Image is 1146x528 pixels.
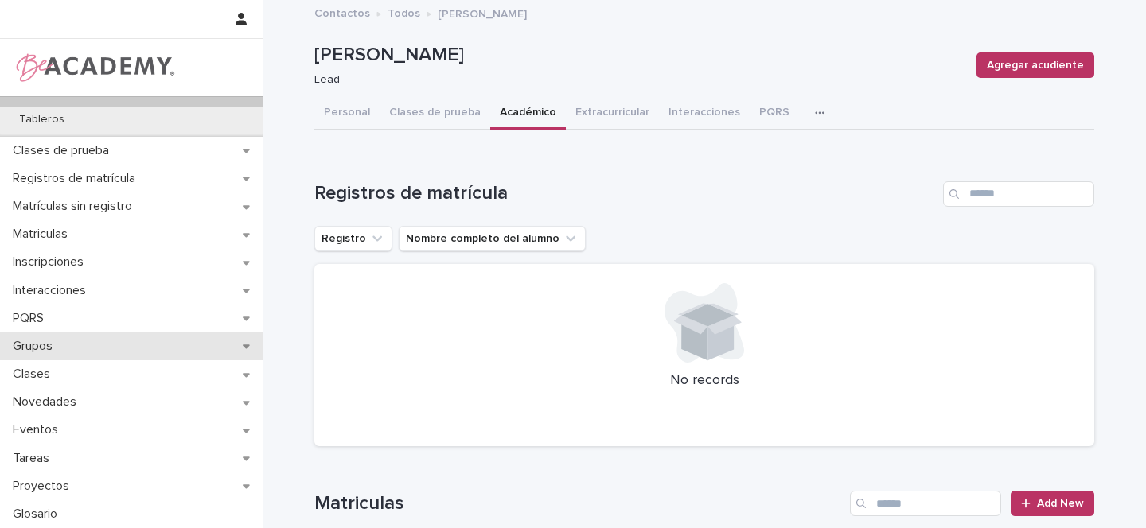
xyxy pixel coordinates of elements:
span: Agregar acudiente [987,57,1084,73]
p: Inscripciones [6,254,96,270]
button: Clases de prueba [380,97,490,130]
input: Search [850,491,1001,516]
a: Add New [1011,491,1094,516]
button: Registro [314,226,392,251]
p: Novedades [6,394,89,410]
p: [PERSON_NAME] [438,4,527,21]
p: Eventos [6,422,71,437]
button: Académico [490,97,566,130]
p: Matriculas [6,227,80,242]
p: Registros de matrícula [6,171,148,186]
p: [PERSON_NAME] [314,44,964,67]
p: Clases de prueba [6,143,122,158]
button: Extracurricular [566,97,659,130]
button: Nombre completo del alumno [399,226,586,251]
h1: Matriculas [314,492,844,515]
button: PQRS [750,97,799,130]
p: Proyectos [6,479,82,494]
h1: Registros de matrícula [314,182,937,205]
p: Tareas [6,451,62,466]
button: Personal [314,97,380,130]
p: Matrículas sin registro [6,199,145,214]
p: PQRS [6,311,57,326]
a: Todos [388,3,420,21]
p: Tableros [6,113,77,126]
input: Search [943,181,1094,207]
a: Contactos [314,3,370,21]
p: Lead [314,73,957,87]
p: Clases [6,367,63,382]
button: Interacciones [659,97,750,130]
p: Interacciones [6,283,99,298]
img: WPrjXfSUmiLcdUfaYY4Q [13,52,176,83]
p: Glosario [6,507,70,522]
button: Agregar acudiente [976,52,1094,78]
span: Add New [1037,498,1084,509]
p: No records [333,372,1075,390]
p: Grupos [6,339,65,354]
